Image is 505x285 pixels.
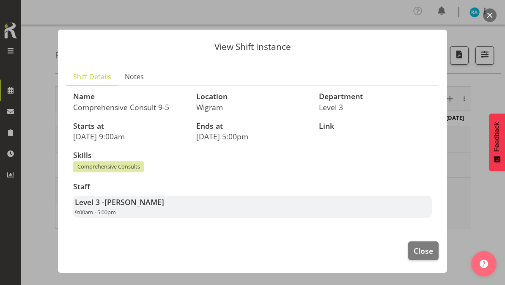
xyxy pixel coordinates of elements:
h3: Skills [73,151,432,160]
strong: Level 3 - [75,197,164,207]
span: 9:00am - 5:00pm [75,208,116,216]
span: Shift Details [73,72,111,82]
span: [PERSON_NAME] [104,197,164,207]
p: Comprehensive Consult 9-5 [73,102,186,112]
img: help-xxl-2.png [480,260,488,268]
h3: Department [319,92,432,101]
h3: Ends at [196,122,309,130]
h3: Starts at [73,122,186,130]
button: Close [408,241,439,260]
h3: Location [196,92,309,101]
button: Feedback - Show survey [489,113,505,171]
span: Feedback [493,122,501,152]
p: Level 3 [319,102,432,112]
p: Wigram [196,102,309,112]
span: Comprehensive Consults [77,163,140,171]
p: [DATE] 5:00pm [196,132,309,141]
h3: Name [73,92,186,101]
p: [DATE] 9:00am [73,132,186,141]
p: View Shift Instance [66,42,439,51]
span: Close [414,245,433,256]
h3: Link [319,122,432,130]
h3: Staff [73,183,432,191]
span: Notes [125,72,144,82]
